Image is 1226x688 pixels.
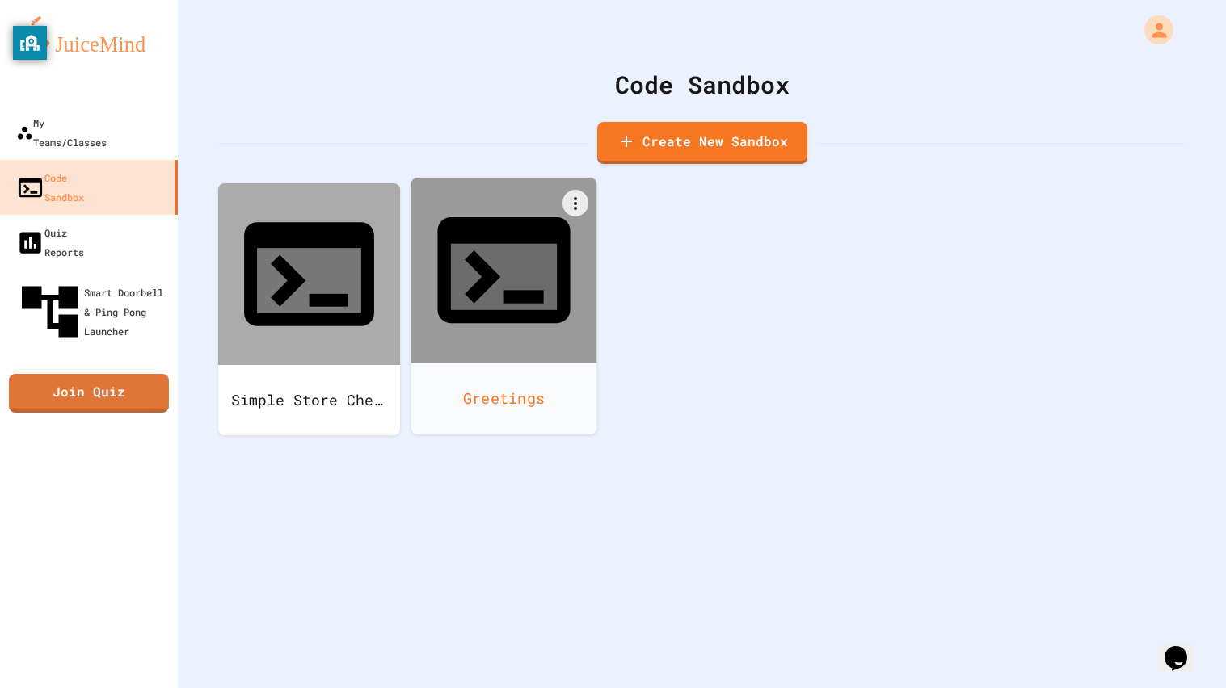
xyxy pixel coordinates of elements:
[16,168,84,207] div: Code Sandbox
[16,223,84,262] div: Quiz Reports
[9,374,169,413] a: Join Quiz
[218,183,400,435] a: Simple Store Checkout
[1127,11,1178,48] div: My Account
[1158,623,1210,672] iframe: chat widget
[218,66,1186,103] div: Code Sandbox
[218,365,400,435] div: Simple Store Checkout
[16,113,107,152] div: My Teams/Classes
[16,16,162,58] img: logo-orange.svg
[13,26,47,60] button: privacy banner
[16,278,171,346] div: Smart Doorbell & Ping Pong Launcher
[597,122,807,164] a: Create New Sandbox
[411,178,597,434] a: Greetings
[411,363,597,434] div: Greetings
